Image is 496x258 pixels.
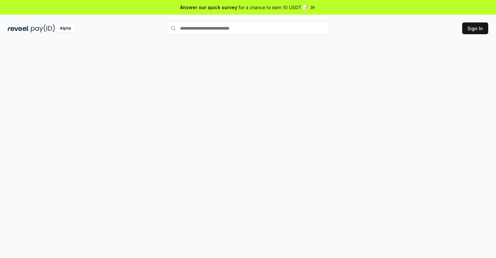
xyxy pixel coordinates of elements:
[31,24,55,33] img: pay_id
[239,4,308,11] span: for a chance to earn 10 USDT 📝
[462,22,488,34] button: Sign In
[8,24,30,33] img: reveel_dark
[180,4,237,11] span: Answer our quick survey
[56,24,74,33] div: Alpha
